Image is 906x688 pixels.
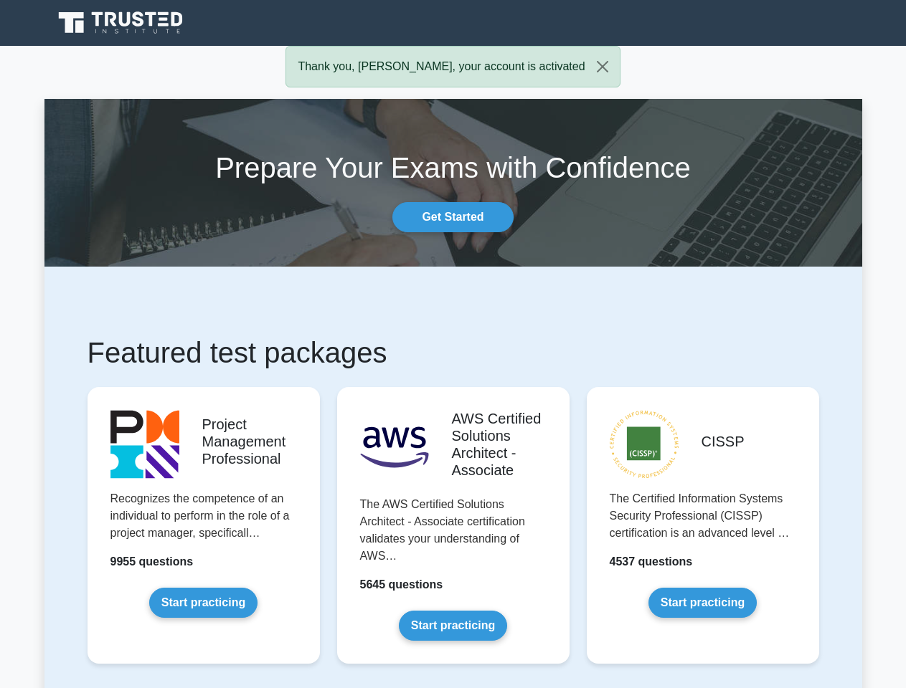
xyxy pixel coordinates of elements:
a: Get Started [392,202,513,232]
h1: Featured test packages [88,335,819,370]
div: Thank you, [PERSON_NAME], your account is activated [286,46,620,87]
a: Start practicing [149,588,258,618]
button: Close [585,47,620,87]
a: Start practicing [648,588,757,618]
h1: Prepare Your Exams with Confidence [44,150,862,185]
a: Start practicing [399,611,507,641]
